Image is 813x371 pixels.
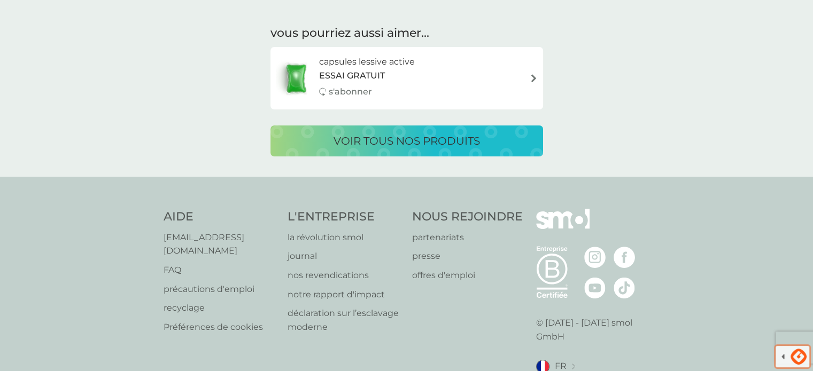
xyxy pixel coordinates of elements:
img: visitez la page TikTok de smol [614,277,635,298]
h2: vous pourriez aussi aimer... [270,25,543,42]
a: recyclage [164,301,277,315]
a: précautions d'emploi [164,282,277,296]
h4: L'ENTREPRISE [288,209,401,225]
a: nos revendications [288,269,401,282]
a: déclaration sur l’esclavage moderne [288,306,401,334]
a: FAQ [164,263,277,277]
button: voir tous nos produits [270,125,543,156]
p: © [DATE] - [DATE] smol GmbH [536,316,650,343]
img: visitez la page Youtube de smol [584,277,606,298]
img: capsules lessive active [276,60,316,97]
img: currency-symbol-green-no-circle.svg [12,33,26,46]
img: smol [536,209,590,245]
img: visitez la page Instagram de smol [584,247,606,268]
span: 2 € [27,33,48,46]
img: changer de pays [572,364,575,369]
a: notre rapport d'impact [288,288,401,302]
h6: capsules lessive active [319,55,415,69]
p: voir tous nos produits [334,132,480,149]
a: la révolution smol [288,231,401,244]
a: presse [412,249,523,263]
button: Ne pas confirmer le cashback [27,96,133,105]
h4: AIDE [164,209,277,225]
a: [EMAIL_ADDRESS][DOMAIN_NAME] [164,231,277,258]
img: flèche à droite [530,74,538,82]
button: CONFIRMER LE CASHBACK [9,67,152,91]
span: ESSAI GRATUIT [319,69,385,83]
span: de cashback [52,33,134,46]
p: s'abonner [329,85,372,99]
span: sur vos achats SMOL [30,51,130,61]
a: Préférences de cookies [164,320,277,334]
a: offres d'emploi [412,269,523,282]
h4: NOUS REJOINDRE [412,209,523,225]
a: partenariats [412,231,523,244]
img: visitez la page Facebook de smol [614,247,635,268]
img: logo-with-title.png [9,7,17,17]
a: journal [288,249,401,263]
